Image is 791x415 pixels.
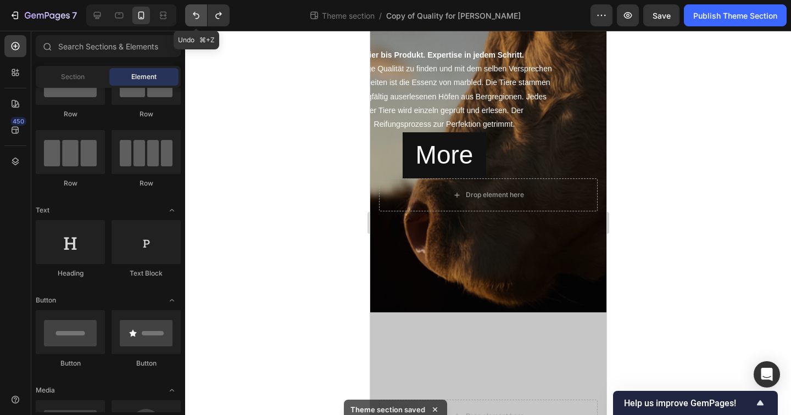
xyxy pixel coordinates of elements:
[4,4,82,26] button: 7
[693,10,777,21] div: Publish Theme Section
[36,295,56,305] span: Button
[350,404,425,415] p: Theme section saved
[72,9,77,22] p: 7
[320,10,377,21] span: Theme section
[36,268,105,278] div: Heading
[185,4,230,26] div: Undo/Redo
[643,4,679,26] button: Save
[653,11,671,20] span: Save
[112,268,181,278] div: Text Block
[624,396,767,410] button: Show survey - Help us improve GemPages!
[754,361,780,388] div: Open Intercom Messenger
[46,108,103,141] p: More
[10,117,26,126] div: 450
[163,201,181,219] span: Toggle open
[131,72,157,82] span: Element
[112,358,181,368] div: Button
[386,10,521,21] span: Copy of Quality for [PERSON_NAME]
[36,358,105,368] div: Button
[36,205,49,215] span: Text
[684,4,787,26] button: Publish Theme Section
[112,109,181,119] div: Row
[32,102,116,148] button: <p>More</p>
[96,381,154,390] div: Drop element here
[379,10,382,21] span: /
[36,178,105,188] div: Row
[163,291,181,309] span: Toggle open
[370,31,606,415] iframe: Design area
[624,398,754,408] span: Help us improve GemPages!
[36,385,55,395] span: Media
[96,160,154,169] div: Drop element here
[163,382,181,399] span: Toggle open
[61,72,85,82] span: Section
[36,35,181,57] input: Search Sections & Elements
[36,109,105,119] div: Row
[112,178,181,188] div: Row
